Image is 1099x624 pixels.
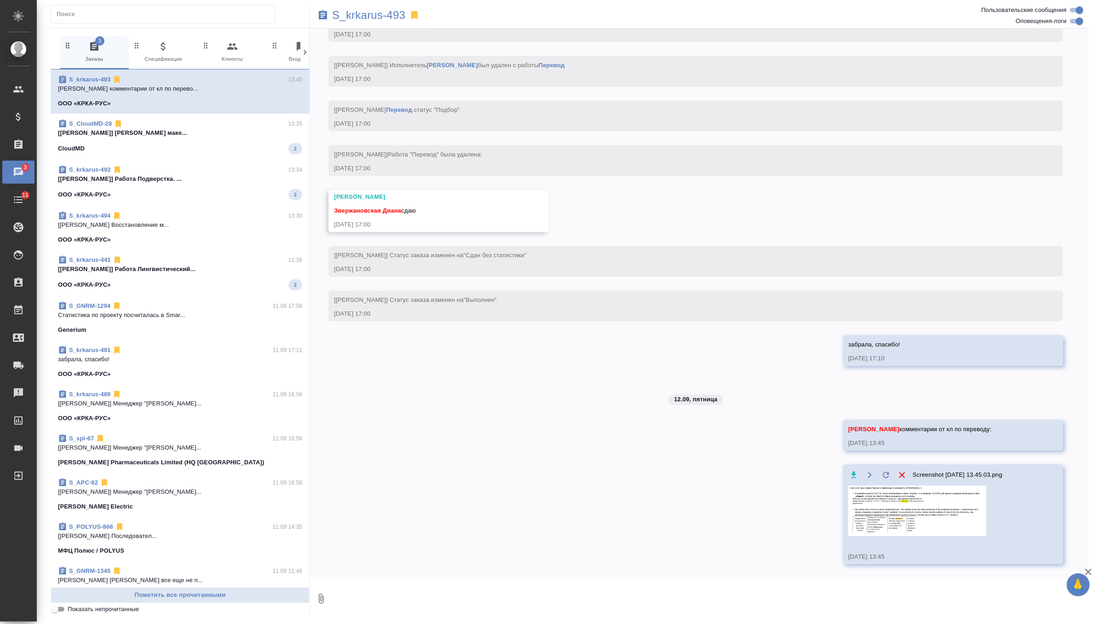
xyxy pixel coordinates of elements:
[51,250,310,296] div: S_krkarus-44111:36[[PERSON_NAME]] Работа Лингвистический...ООО «КРКА-РУС»2
[58,190,111,199] p: ООО «КРКА-РУС»
[51,384,310,428] div: S_krkarus-48911.09 16:56[[PERSON_NAME]] Менеджер "[PERSON_NAME]...ООО «КРКА-РУС»
[96,434,105,443] svg: Отписаться
[334,207,401,214] span: Звержановская Диана
[334,309,1031,318] div: [DATE] 17:00
[63,41,72,50] svg: Зажми и перетащи, чтобы поменять порядок вкладок
[58,532,302,541] p: [[PERSON_NAME] Последовател...
[132,41,194,64] span: Спецификации
[58,399,302,408] p: [[PERSON_NAME]] Менеджер "[PERSON_NAME]...
[848,341,900,348] span: забрала, спасибо!
[69,166,111,173] a: S_krkarus-492
[51,206,310,250] div: S_krkarus-49413:30[[PERSON_NAME] Восстановление м...ООО «КРКА-РУС»
[58,144,85,153] p: CloudMD
[426,62,478,69] a: [PERSON_NAME]
[58,414,111,423] p: ООО «КРКА-РУС»
[1067,573,1090,596] button: 🙏
[132,41,141,50] svg: Зажми и перетащи, чтобы поменять порядок вкладок
[897,469,908,481] button: Удалить файл
[273,522,303,532] p: 11.09 14:35
[2,161,35,184] a: 3
[58,128,302,138] p: [[PERSON_NAME]] [PERSON_NAME] маке...
[69,256,111,263] a: S_krkarus-441
[51,114,310,160] div: S_CloudMD-2813:35[[PERSON_NAME]] [PERSON_NAME] маке...CloudMD2
[334,220,517,229] div: [DATE] 17:00
[58,235,111,244] p: ООО «КРКА-РУС»
[288,119,303,128] p: 13:35
[288,165,303,174] p: 13:34
[18,163,32,172] span: 3
[334,296,496,303] span: [[PERSON_NAME]] Статус заказа изменен на
[112,566,121,576] svg: Отписаться
[273,301,303,311] p: 11.09 17:58
[58,370,111,379] p: ООО «КРКА-РУС»
[288,75,303,84] p: 13:45
[288,190,302,199] span: 2
[51,473,310,517] div: S_APC-8211.09 16:56[[PERSON_NAME]] Менеджер "[PERSON_NAME]...[PERSON_NAME] Electric
[334,151,482,158] span: [[PERSON_NAME]]
[848,426,899,433] span: [PERSON_NAME]
[63,41,125,64] span: Заказы
[464,296,497,303] span: "Выполнен"
[848,552,1031,561] div: [DATE] 13:45
[334,62,564,69] span: [[PERSON_NAME]] Исполнитель был удален с работы
[848,439,1031,448] div: [DATE] 13:45
[2,188,35,211] a: 11
[334,207,416,214] span: сдаю
[864,469,876,481] button: Открыть на драйве
[113,165,122,174] svg: Отписаться
[273,478,303,487] p: 11.09 16:56
[51,69,310,114] div: S_krkarus-49313:45[PERSON_NAME] комментарии от кл по перево...ООО «КРКА-РУС»
[58,458,265,467] p: [PERSON_NAME] Pharmaceuticals Limited (HQ [GEOGRAPHIC_DATA])
[334,75,1031,84] div: [DATE] 17:00
[848,469,860,481] button: Скачать
[288,280,302,289] span: 2
[201,41,263,64] span: Клиенты
[51,340,310,384] div: S_krkarus-49111.09 17:11забрала, спасибо!ООО «КРКА-РУС»
[388,151,483,158] span: Работа "Перевод" была удалена:
[58,311,302,320] p: Cтатистика по проекту посчиталась в Smar...
[69,523,113,530] a: S_POLYUS-868
[288,255,303,265] p: 11:36
[58,502,133,511] p: [PERSON_NAME] Electric
[51,296,310,340] div: S_GNRM-129411.09 17:58Cтатистика по проекту посчиталась в Smar...Generium
[51,428,310,473] div: S_spl-6711.09 16:56[[PERSON_NAME]] Менеджер "[PERSON_NAME]...[PERSON_NAME] Pharmaceuticals Limite...
[69,435,94,442] a: S_spl-67
[51,587,310,603] button: Пометить все прочитанными
[68,605,139,614] span: Показать непрочитанные
[58,174,302,184] p: [[PERSON_NAME]] Работа Подверстка. ...
[58,576,302,585] p: [PERSON_NAME] [PERSON_NAME] все еще не п...
[57,8,275,21] input: Поиск
[288,211,303,220] p: 13:30
[464,252,527,259] span: "Сдан без статистики"
[69,567,110,574] a: S_GNRM-1345
[273,434,303,443] p: 11.09 16:56
[848,426,992,433] span: комментарии от кл по переводу:
[69,76,110,83] a: S_krkarus-493
[58,265,302,274] p: [[PERSON_NAME]] Работа Лингвистический...
[112,346,121,355] svg: Отписаться
[112,301,121,311] svg: Отписаться
[273,346,303,355] p: 11.09 17:11
[58,355,302,364] p: забрала, спасибо!
[848,485,986,536] img: Screenshot 2025-09-12 at 13.45.03.png
[386,106,412,113] a: Перевод
[112,390,121,399] svg: Отписаться
[69,391,110,398] a: S_krkarus-489
[115,522,124,532] svg: Отписаться
[1070,575,1086,595] span: 🙏
[674,395,718,404] p: 12.09, пятница
[51,561,310,605] div: S_GNRM-134511.09 11:46[PERSON_NAME] [PERSON_NAME] все еще не п...Generium
[414,106,460,113] span: статус "Подбор"
[51,517,310,561] div: S_POLYUS-86811.09 14:35[[PERSON_NAME] Последовател...МФЦ Полюс / POLYUS
[539,62,565,69] a: Перевод
[273,566,303,576] p: 11.09 11:46
[981,6,1067,15] span: Пользовательские сообщения
[58,220,302,230] p: [[PERSON_NAME] Восстановление м...
[334,252,526,259] span: [[PERSON_NAME]] Статус заказа изменен на
[270,41,332,64] span: Входящие
[112,211,121,220] svg: Отписаться
[848,354,1031,363] div: [DATE] 17:10
[58,84,302,93] p: [PERSON_NAME] комментарии от кл по перево...
[69,120,112,127] a: S_CloudMD-28
[334,106,460,113] span: [[PERSON_NAME] .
